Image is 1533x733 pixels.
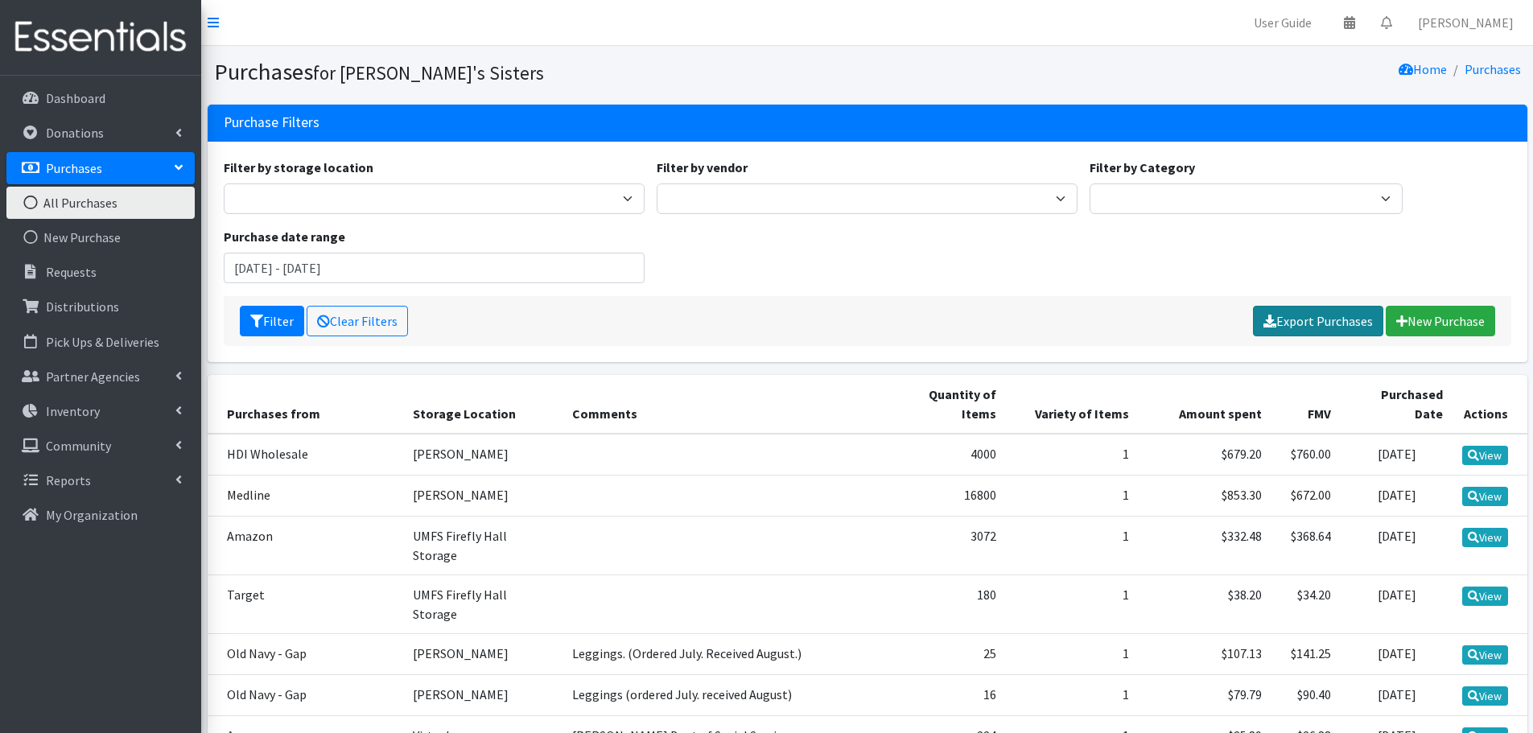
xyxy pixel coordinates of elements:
label: Filter by vendor [657,158,748,177]
p: My Organization [46,507,138,523]
td: UMFS Firefly Hall Storage [403,574,563,633]
p: Purchases [46,160,102,176]
td: 1 [1006,633,1139,674]
p: Inventory [46,403,100,419]
td: [DATE] [1341,633,1452,674]
p: Pick Ups & Deliveries [46,334,159,350]
th: Quantity of Items [883,375,1006,434]
td: Old Navy - Gap [208,674,403,715]
td: [PERSON_NAME] [403,633,563,674]
a: View [1462,446,1508,465]
p: Distributions [46,299,119,315]
a: Inventory [6,395,195,427]
td: 1 [1006,574,1139,633]
td: $672.00 [1271,475,1341,516]
p: Reports [46,472,91,488]
td: 1 [1006,516,1139,574]
button: Filter [240,306,304,336]
th: Purchases from [208,375,403,434]
a: Dashboard [6,82,195,114]
td: HDI Wholesale [208,434,403,476]
a: Donations [6,117,195,149]
a: Community [6,430,195,462]
th: Amount spent [1139,375,1271,434]
td: [PERSON_NAME] [403,674,563,715]
td: Target [208,574,403,633]
h3: Purchase Filters [224,114,319,131]
a: User Guide [1241,6,1325,39]
p: Community [46,438,111,454]
a: Home [1399,61,1447,77]
p: Donations [46,125,104,141]
label: Filter by storage location [224,158,373,177]
td: $90.40 [1271,674,1341,715]
th: Variety of Items [1006,375,1139,434]
td: $853.30 [1139,475,1271,516]
td: Old Navy - Gap [208,633,403,674]
td: $679.20 [1139,434,1271,476]
img: HumanEssentials [6,10,195,64]
a: Partner Agencies [6,360,195,393]
td: $760.00 [1271,434,1341,476]
td: $79.79 [1139,674,1271,715]
a: View [1462,528,1508,547]
td: [DATE] [1341,516,1452,574]
td: $34.20 [1271,574,1341,633]
td: 3072 [883,516,1006,574]
td: [DATE] [1341,674,1452,715]
td: 16 [883,674,1006,715]
td: [DATE] [1341,434,1452,476]
td: [PERSON_NAME] [403,475,563,516]
td: 180 [883,574,1006,633]
a: View [1462,587,1508,606]
td: $141.25 [1271,633,1341,674]
a: Reports [6,464,195,496]
td: [PERSON_NAME] [403,434,563,476]
p: Partner Agencies [46,369,140,385]
td: Leggings. (Ordered July. Received August.) [563,633,883,674]
p: Requests [46,264,97,280]
p: Dashboard [46,90,105,106]
a: New Purchase [6,221,195,253]
a: All Purchases [6,187,195,219]
input: January 1, 2011 - December 31, 2011 [224,253,645,283]
td: $107.13 [1139,633,1271,674]
h1: Purchases [214,58,862,86]
td: 16800 [883,475,1006,516]
td: $332.48 [1139,516,1271,574]
td: [DATE] [1341,574,1452,633]
td: UMFS Firefly Hall Storage [403,516,563,574]
label: Purchase date range [224,227,345,246]
td: 25 [883,633,1006,674]
td: Amazon [208,516,403,574]
a: Distributions [6,290,195,323]
td: $368.64 [1271,516,1341,574]
a: Pick Ups & Deliveries [6,326,195,358]
th: Purchased Date [1341,375,1452,434]
th: Actions [1453,375,1527,434]
td: Leggings (ordered July. received August) [563,674,883,715]
a: New Purchase [1386,306,1495,336]
td: 1 [1006,434,1139,476]
td: $38.20 [1139,574,1271,633]
a: View [1462,487,1508,506]
small: for [PERSON_NAME]'s Sisters [313,61,544,84]
a: Requests [6,256,195,288]
td: Medline [208,475,403,516]
td: 1 [1006,674,1139,715]
a: Clear Filters [307,306,408,336]
td: [DATE] [1341,475,1452,516]
label: Filter by Category [1090,158,1195,177]
td: 4000 [883,434,1006,476]
a: View [1462,645,1508,665]
a: Export Purchases [1253,306,1383,336]
th: FMV [1271,375,1341,434]
a: [PERSON_NAME] [1405,6,1527,39]
th: Comments [563,375,883,434]
a: View [1462,686,1508,706]
a: Purchases [6,152,195,184]
th: Storage Location [403,375,563,434]
td: 1 [1006,475,1139,516]
a: Purchases [1465,61,1521,77]
a: My Organization [6,499,195,531]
